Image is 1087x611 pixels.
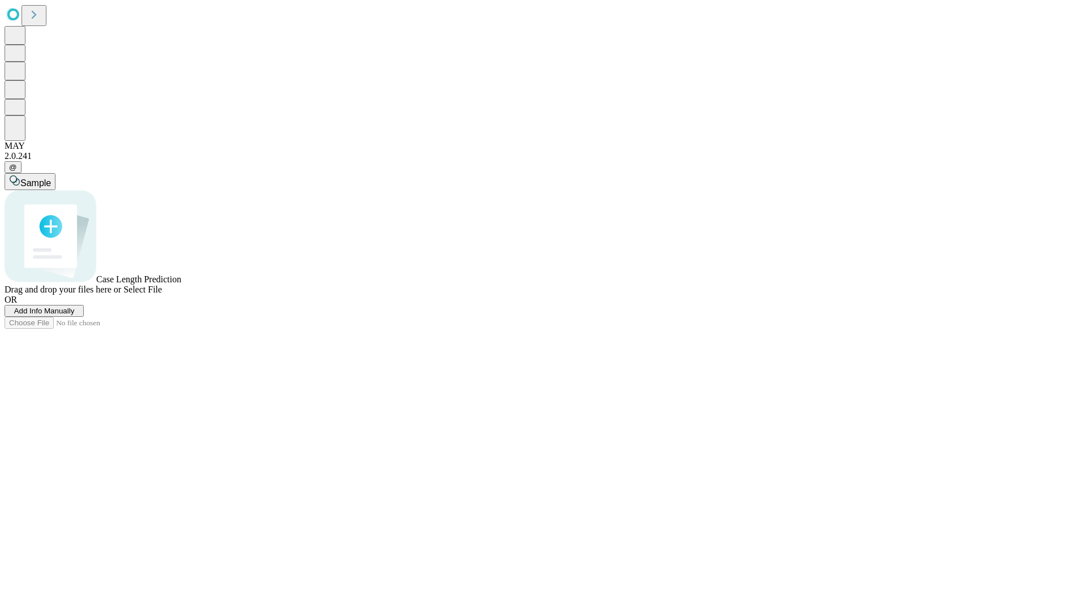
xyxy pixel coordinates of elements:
span: Add Info Manually [14,307,75,315]
button: @ [5,161,22,173]
span: @ [9,163,17,171]
div: 2.0.241 [5,151,1082,161]
span: OR [5,295,17,304]
div: MAY [5,141,1082,151]
span: Case Length Prediction [96,274,181,284]
span: Drag and drop your files here or [5,285,121,294]
button: Add Info Manually [5,305,84,317]
span: Sample [20,178,51,188]
button: Sample [5,173,55,190]
span: Select File [123,285,162,294]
